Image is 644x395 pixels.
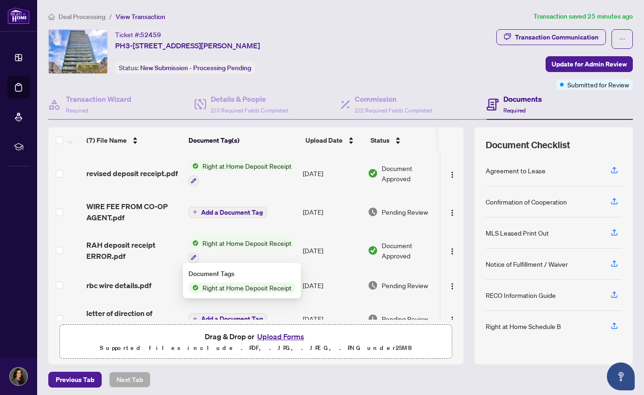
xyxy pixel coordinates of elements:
span: RAH deposit receipt ERROR.pdf [86,239,181,262]
img: Logo [449,316,456,323]
span: 52459 [140,31,161,39]
button: Previous Tab [48,372,102,388]
span: Right at Home Deposit Receipt [199,161,295,171]
span: Submitted for Review [567,79,629,90]
span: Update for Admin Review [552,57,627,72]
img: Document Status [368,314,378,324]
span: Deal Processing [59,13,105,21]
img: Status Icon [189,283,199,293]
h4: Commission [355,93,432,105]
span: New Submission - Processing Pending [140,64,251,72]
div: Document Tags [189,269,295,279]
button: Status IconRight at Home Deposit Receipt [189,161,295,186]
img: Document Status [368,245,378,256]
button: Logo [445,166,460,181]
div: Transaction Communication [515,30,598,45]
span: Required [503,107,526,114]
span: PH3-[STREET_ADDRESS][PERSON_NAME] [115,40,260,51]
span: Pending Review [382,207,428,217]
img: Logo [449,248,456,255]
button: Open asap [607,362,635,390]
td: [DATE] [299,193,364,230]
img: IMG-C12367249_1.jpg [49,30,107,73]
span: Document Approved [382,240,439,261]
span: Add a Document Tag [201,209,263,216]
div: Confirmation of Cooperation [486,197,567,207]
span: (7) File Name [86,135,127,145]
span: Document Checklist [486,138,570,151]
span: revised deposit receipt.pdf [86,168,178,179]
button: Logo [445,311,460,326]
img: Logo [449,209,456,217]
td: [DATE] [299,230,364,270]
span: Pending Review [382,314,428,324]
button: Upload Forms [254,330,307,342]
th: Upload Date [302,127,367,153]
button: Update for Admin Review [546,56,633,72]
img: logo [7,7,30,24]
span: home [48,13,55,20]
button: Logo [445,204,460,219]
th: Status [367,127,446,153]
span: letter of direction of funds.pdf [86,308,181,330]
h4: Documents [503,93,542,105]
div: Right at Home Schedule B [486,321,561,331]
article: Transaction saved 25 minutes ago [533,11,633,22]
button: Logo [445,243,460,258]
button: Add a Document Tag [189,313,267,324]
span: Upload Date [306,135,343,145]
th: Document Tag(s) [185,127,302,153]
td: [DATE] [299,300,364,337]
div: Status: [115,61,255,74]
span: Previous Tab [56,372,94,387]
span: 2/3 Required Fields Completed [211,107,288,114]
span: Status [371,135,390,145]
button: Add a Document Tag [189,206,267,218]
button: Transaction Communication [496,29,606,45]
button: Logo [445,278,460,293]
span: plus [193,210,197,214]
img: Document Status [368,207,378,217]
img: Status Icon [189,238,199,248]
span: 2/2 Required Fields Completed [355,107,432,114]
img: Status Icon [189,161,199,171]
span: Drag & Drop or [205,330,307,342]
div: Notice of Fulfillment / Waiver [486,259,568,269]
span: rbc wire details.pdf [86,280,151,291]
span: Required [66,107,88,114]
img: Profile Icon [10,368,27,385]
img: Document Status [368,280,378,290]
span: Add a Document Tag [201,316,263,322]
span: ellipsis [619,36,625,42]
h4: Details & People [211,93,288,105]
button: Add a Document Tag [189,313,267,325]
span: Right at Home Deposit Receipt [199,238,295,248]
td: [DATE] [299,270,364,300]
span: Document Approved [382,163,439,184]
span: Pending Review [382,280,428,290]
img: Logo [449,283,456,290]
button: Add a Document Tag [189,207,267,218]
img: Logo [449,171,456,178]
span: Drag & Drop orUpload FormsSupported files include .PDF, .JPG, .JPEG, .PNG under25MB [60,325,452,359]
div: Ticket #: [115,29,161,40]
span: Right at Home Deposit Receipt [199,283,295,293]
button: Status IconRight at Home Deposit Receipt [189,238,295,263]
img: Document Status [368,168,378,178]
span: plus [193,316,197,321]
h4: Transaction Wizard [66,93,131,105]
td: [DATE] [299,153,364,193]
div: RECO Information Guide [486,290,556,300]
button: Next Tab [109,372,150,388]
p: Supported files include .PDF, .JPG, .JPEG, .PNG under 25 MB [65,342,446,354]
div: Agreement to Lease [486,165,546,176]
span: WIRE FEE FROM CO-OP AGENT.pdf [86,201,181,223]
th: (7) File Name [83,127,185,153]
div: MLS Leased Print Out [486,228,549,238]
span: View Transaction [116,13,165,21]
li: / [109,11,112,22]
